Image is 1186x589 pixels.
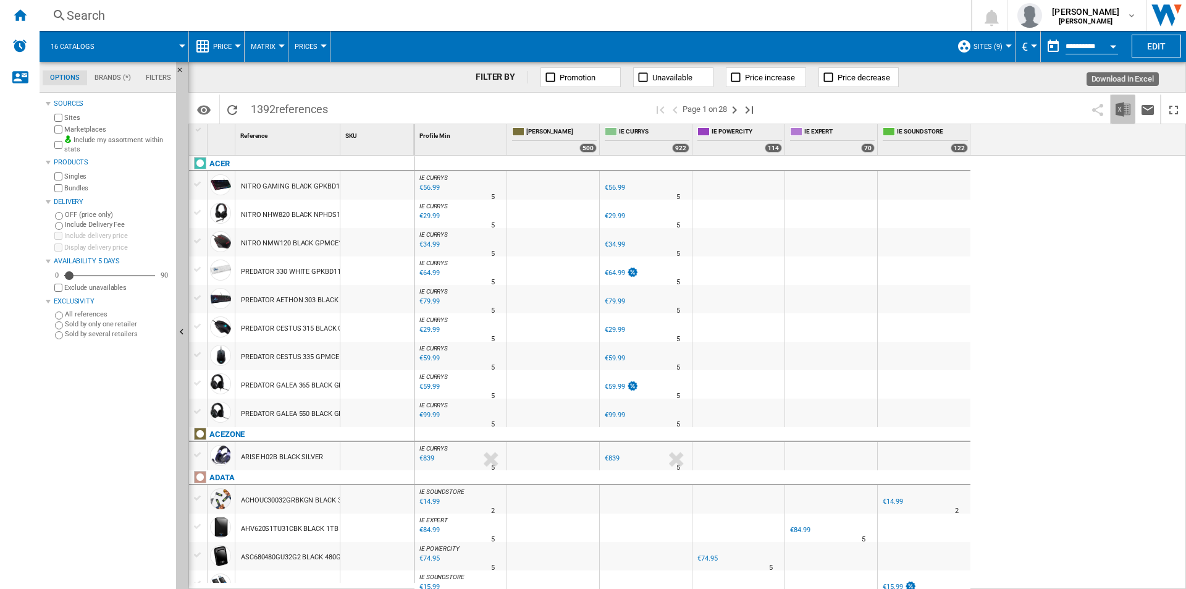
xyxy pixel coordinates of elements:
[64,231,171,240] label: Include delivery price
[295,31,324,62] div: Prices
[210,124,235,143] div: Sort None
[605,269,625,277] div: €64.99
[343,124,414,143] div: Sort None
[238,124,340,143] div: Reference Sort None
[64,135,171,155] label: Include my assortment within stats
[491,305,495,317] div: Delivery Time : 5 days
[419,345,448,352] span: IE CURRYS
[957,31,1009,62] div: sites (9)
[1059,17,1112,25] b: [PERSON_NAME]
[176,62,191,84] button: Hide
[238,124,340,143] div: Sort None
[603,381,639,393] div: €59.99
[209,427,245,442] div: Click to filter on that brand
[605,326,625,334] div: €29.99
[54,137,62,153] input: Include my assortment within stats
[419,231,448,238] span: IE CURRYS
[619,127,689,138] span: IE CURRYS
[491,562,495,574] div: Delivery Time : 5 days
[419,260,448,266] span: IE CURRYS
[1132,35,1181,57] button: Edit
[491,248,495,260] div: Delivery Time : 5 days
[491,333,495,345] div: Delivery Time : 5 days
[418,352,439,365] div: Last updated : Tuesday, 12 August 2025 06:54
[64,113,171,122] label: Sites
[881,496,902,508] div: €14.99
[491,219,495,232] div: Delivery Time : 5 days
[419,402,448,409] span: IE CURRYS
[626,381,639,391] img: promotionV3.png
[65,220,171,229] label: Include Delivery Fee
[1022,31,1034,62] div: €
[241,229,357,258] div: NITRO NMW120 BLACK GPMCE1101R
[491,418,495,431] div: Delivery Time : 5 days
[241,400,375,428] div: PREDATOR GALEA 550 BLACK GPHDS1101J
[418,267,439,279] div: Last updated : Tuesday, 12 August 2025 06:35
[602,124,692,155] div: IE CURRYS 922 offers sold by IE CURRYS
[676,462,680,474] div: Delivery Time : 5 days
[676,219,680,232] div: Delivery Time : 5 days
[603,324,625,336] div: €29.99
[652,73,692,82] span: Unavailable
[195,31,238,62] div: Price
[788,124,877,155] div: IE EXPERT 70 offers sold by IE EXPERT
[491,533,495,546] div: Delivery Time : 5 days
[418,496,439,508] div: Last updated : Tuesday, 12 August 2025 09:06
[510,124,599,155] div: [PERSON_NAME] 500 offers sold by IE HARVEY NORMAN
[1135,95,1160,124] button: Send this report by email
[241,172,355,201] div: NITRO GAMING BLACK GPKBD1101Z
[603,409,625,422] div: €99.99
[251,43,275,51] span: Matrix
[43,70,87,85] md-tab-item: Options
[626,267,639,278] img: promotionV3.png
[491,462,495,474] div: Delivery Time : 5 days
[417,124,507,143] div: Sort None
[676,305,680,317] div: Delivery Time : 5 days
[55,222,63,230] input: Include Delivery Fee
[676,248,680,260] div: Delivery Time : 5 days
[55,321,63,329] input: Sold by only one retailer
[540,67,621,87] button: Promotion
[605,383,625,391] div: €59.99
[55,331,63,339] input: Sold by several retailers
[418,210,439,222] div: Last updated : Tuesday, 12 August 2025 00:47
[65,210,171,219] label: OFF (price only)
[64,243,171,252] label: Display delivery price
[804,127,875,138] span: IE EXPERT
[862,533,865,546] div: Delivery Time : 5 days
[54,125,62,133] input: Marketplaces
[696,553,717,565] div: €74.95
[419,545,460,552] span: IE POWERCITY
[275,103,328,116] span: references
[87,70,138,85] md-tab-item: Brands (*)
[695,124,784,155] div: IE POWERCITY 114 offers sold by IE POWERCITY
[712,127,782,138] span: IE POWERCITY
[251,31,282,62] div: Matrix
[1052,6,1119,18] span: [PERSON_NAME]
[676,362,680,374] div: Delivery Time : 5 days
[220,95,245,124] button: Reload
[419,174,448,181] span: IE CURRYS
[880,124,970,155] div: IE SOUNDSTORE 122 offers sold by IE SOUNDSTORE
[419,316,448,323] span: IE CURRYS
[633,67,713,87] button: Unavailable
[974,43,1003,51] span: sites (9)
[1116,102,1130,117] img: excel-24x24.png
[476,71,528,83] div: FILTER BY
[579,143,597,153] div: 500 offers sold by IE HARVEY NORMAN
[54,114,62,122] input: Sites
[54,232,62,240] input: Include delivery price
[818,67,899,87] button: Price decrease
[418,409,439,422] div: Last updated : Tuesday, 12 August 2025 00:33
[605,212,625,220] div: €29.99
[241,343,381,371] div: PREDATOR CESTUS 335 GPMCE1101Q BLACK
[605,454,620,462] div: €839
[65,310,171,319] label: All references
[54,197,171,207] div: Delivery
[241,543,345,572] div: ASC680480GU32G2 BLACK 480GB
[54,99,171,109] div: Sources
[245,95,334,121] span: 1392
[418,182,439,194] div: Last updated : Tuesday, 12 August 2025 06:35
[241,371,375,400] div: PREDATOR GALEA 365 BLACK GPHDS1101L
